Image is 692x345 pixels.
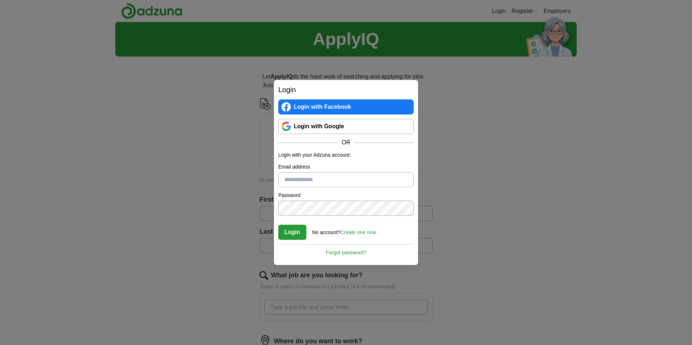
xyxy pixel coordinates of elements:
a: Create one now [341,229,376,235]
a: Login with Facebook [278,99,414,115]
span: OR [337,138,355,147]
a: Login with Google [278,119,414,134]
div: No account? [312,224,376,236]
label: Password [278,192,414,199]
h2: Login [278,84,414,95]
p: Login with your Adzuna account: [278,151,414,159]
button: Login [278,225,306,240]
label: Email address [278,163,414,171]
a: Forgot password? [278,244,414,256]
